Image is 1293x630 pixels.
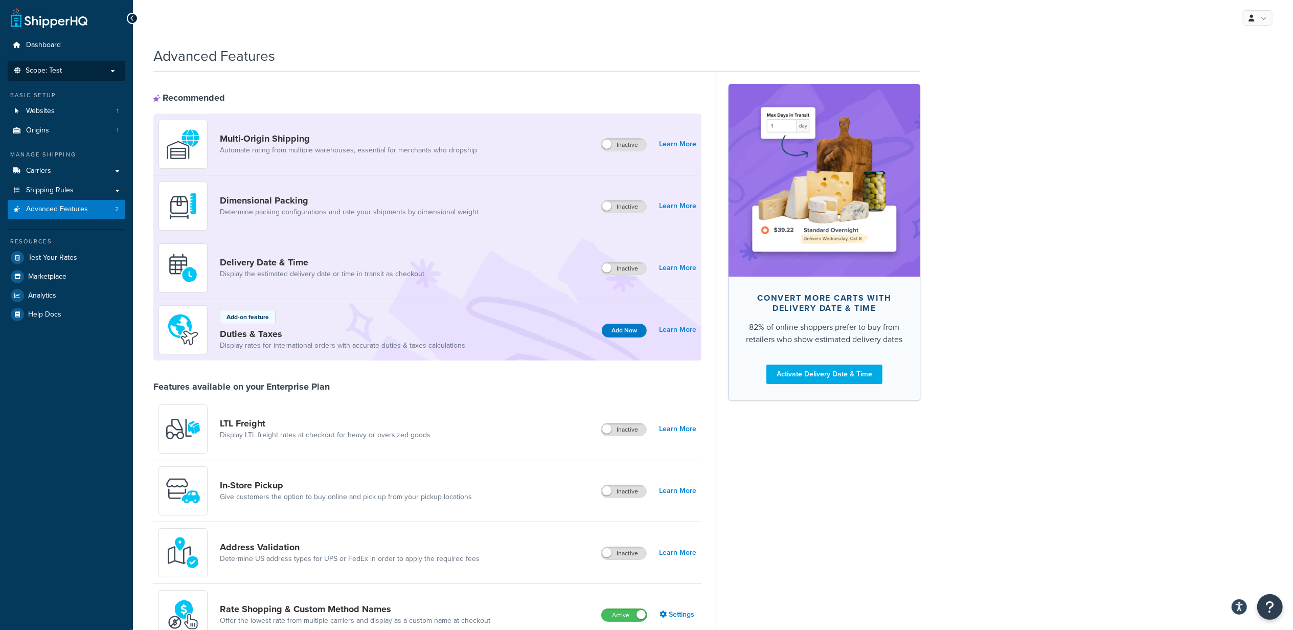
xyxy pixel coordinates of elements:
span: Marketplace [28,273,66,281]
div: Manage Shipping [8,150,125,159]
a: In-Store Pickup [220,480,472,491]
a: Learn More [659,199,696,213]
label: Inactive [601,200,646,213]
label: Active [602,609,647,621]
a: Display LTL freight rates at checkout for heavy or oversized goods [220,430,430,440]
a: LTL Freight [220,418,430,429]
span: Test Your Rates [28,254,77,262]
a: Settings [660,607,696,622]
div: Resources [8,237,125,246]
a: Activate Delivery Date & Time [766,365,882,384]
span: Shipping Rules [26,186,74,195]
li: Origins [8,121,125,140]
span: Advanced Features [26,205,88,214]
a: Help Docs [8,305,125,324]
div: Basic Setup [8,91,125,100]
a: Marketplace [8,267,125,286]
p: Add-on feature [226,312,269,322]
a: Determine US address types for UPS or FedEx in order to apply the required fees [220,554,480,564]
img: kIG8fy0lQAAAABJRU5ErkJggg== [165,535,201,571]
label: Inactive [601,262,646,275]
span: 1 [117,126,119,135]
a: Shipping Rules [8,181,125,200]
a: Rate Shopping & Custom Method Names [220,603,490,615]
a: Offer the lowest rate from multiple carriers and display as a custom name at checkout [220,616,490,626]
span: Websites [26,107,55,116]
li: Advanced Features [8,200,125,219]
img: icon-duo-feat-landed-cost-7136b061.png [165,312,201,348]
a: Origins1 [8,121,125,140]
button: Add Now [602,324,647,337]
a: Give customers the option to buy online and pick up from your pickup locations [220,492,472,502]
img: DTVBYsAAAAAASUVORK5CYII= [165,188,201,224]
img: WatD5o0RtDAAAAAElFTkSuQmCC [165,126,201,162]
a: Automate rating from multiple warehouses, essential for merchants who dropship [220,145,477,155]
span: Scope: Test [26,66,62,75]
a: Delivery Date & Time [220,257,426,268]
img: gfkeb5ejjkALwAAAABJRU5ErkJggg== [165,250,201,286]
a: Learn More [659,137,696,151]
a: Advanced Features2 [8,200,125,219]
a: Learn More [659,323,696,337]
div: Convert more carts with delivery date & time [745,293,904,313]
div: Features available on your Enterprise Plan [153,381,330,392]
a: Learn More [659,484,696,498]
span: 1 [117,107,119,116]
li: Websites [8,102,125,121]
div: 82% of online shoppers prefer to buy from retailers who show estimated delivery dates [745,321,904,346]
a: Address Validation [220,542,480,553]
a: Carriers [8,162,125,181]
img: y79ZsPf0fXUFUhFXDzUgf+ktZg5F2+ohG75+v3d2s1D9TjoU8PiyCIluIjV41seZevKCRuEjTPPOKHJsQcmKCXGdfprl3L4q7... [165,411,201,447]
a: Dimensional Packing [220,195,479,206]
a: Display the estimated delivery date or time in transit as checkout. [220,269,426,279]
label: Inactive [601,139,646,151]
a: Learn More [659,422,696,436]
span: 2 [115,205,119,214]
a: Display rates for international orders with accurate duties & taxes calculations [220,341,465,351]
img: feature-image-ddt-36eae7f7280da8017bfb280eaccd9c446f90b1fe08728e4019434db127062ab4.png [744,99,905,261]
div: Recommended [153,92,225,103]
label: Inactive [601,547,646,559]
a: Duties & Taxes [220,328,465,340]
span: Help Docs [28,310,61,319]
h1: Advanced Features [153,46,275,66]
a: Determine packing configurations and rate your shipments by dimensional weight [220,207,479,217]
a: Learn More [659,261,696,275]
a: Learn More [659,546,696,560]
span: Carriers [26,167,51,175]
span: Dashboard [26,41,61,50]
label: Inactive [601,485,646,498]
span: Analytics [28,291,56,300]
span: Origins [26,126,49,135]
img: wfgcfpwTIucLEAAAAASUVORK5CYII= [165,473,201,509]
a: Test Your Rates [8,249,125,267]
a: Multi-Origin Shipping [220,133,477,144]
a: Dashboard [8,36,125,55]
a: Analytics [8,286,125,305]
label: Inactive [601,423,646,436]
a: Websites1 [8,102,125,121]
button: Open Resource Center [1257,594,1283,620]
